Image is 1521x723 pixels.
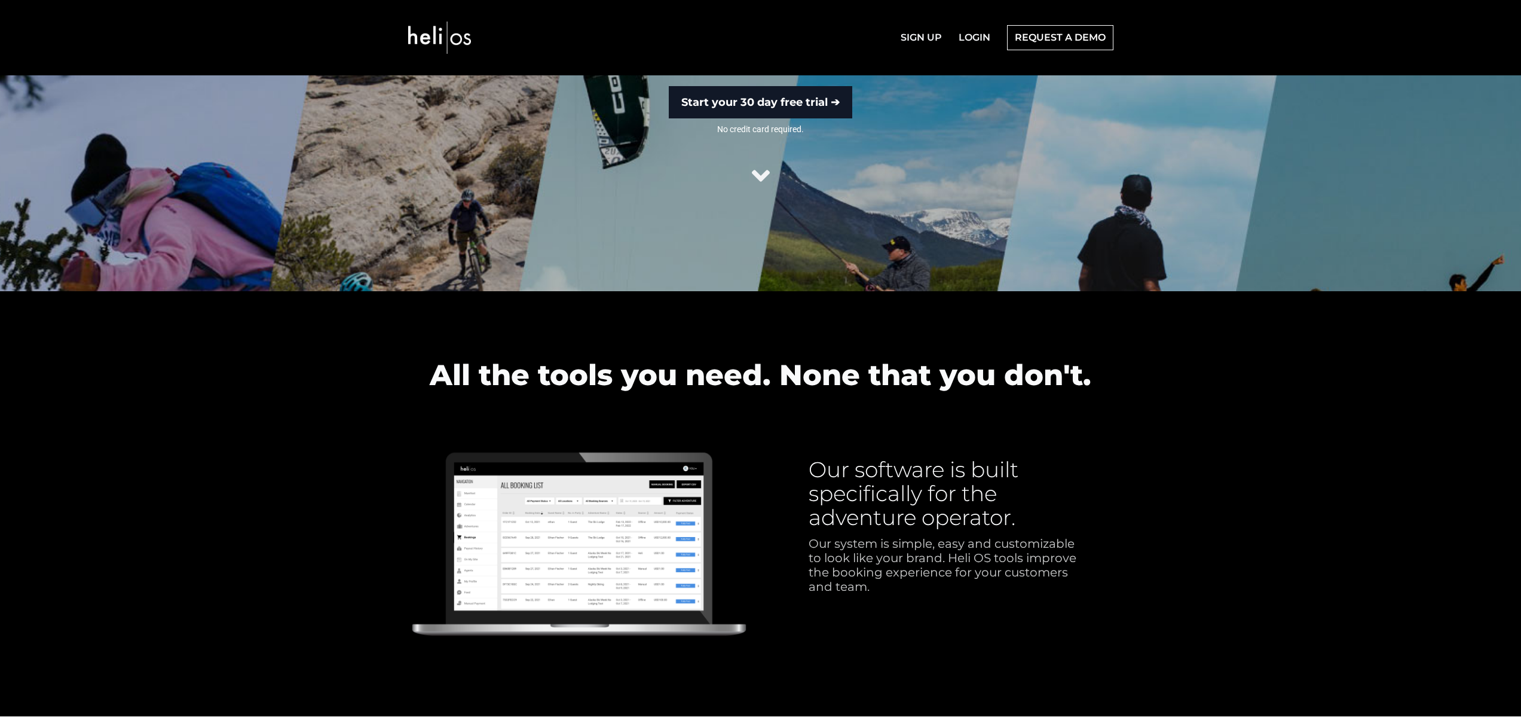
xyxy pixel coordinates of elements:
a: SIGN UP [893,26,949,50]
span: No credit card required. [499,123,1022,135]
h2: All the tools you need. None that you don't. [408,358,1113,393]
p: Our system is simple, easy and customizable to look like your brand. Heli OS tools improve the bo... [809,536,1079,594]
img: Heli OS Logo [408,7,471,68]
a: REQUEST A DEMO [1007,25,1113,50]
a: LOGIN [951,26,997,50]
h3: Our software is built specifically for the adventure operator. [809,457,1079,529]
a: Start your 30 day free trial ➔ [669,86,852,118]
img: phone features [408,448,749,649]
